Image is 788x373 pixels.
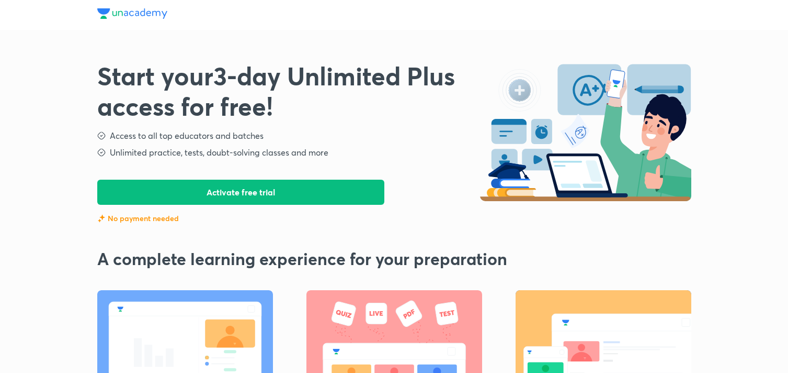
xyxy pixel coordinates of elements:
a: Unacademy [97,8,167,21]
img: step [96,147,107,158]
p: No payment needed [108,213,179,224]
img: feature [97,214,106,223]
h2: A complete learning experience for your preparation [97,249,691,269]
button: Activate free trial [97,180,385,205]
img: step [96,130,107,141]
h3: Start your 3 -day Unlimited Plus access for free! [97,61,481,121]
img: Unacademy [97,8,167,19]
img: start-free-trial [480,61,691,201]
h5: Unlimited practice, tests, doubt-solving classes and more [110,146,328,159]
h5: Access to all top educators and batches [110,129,264,142]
